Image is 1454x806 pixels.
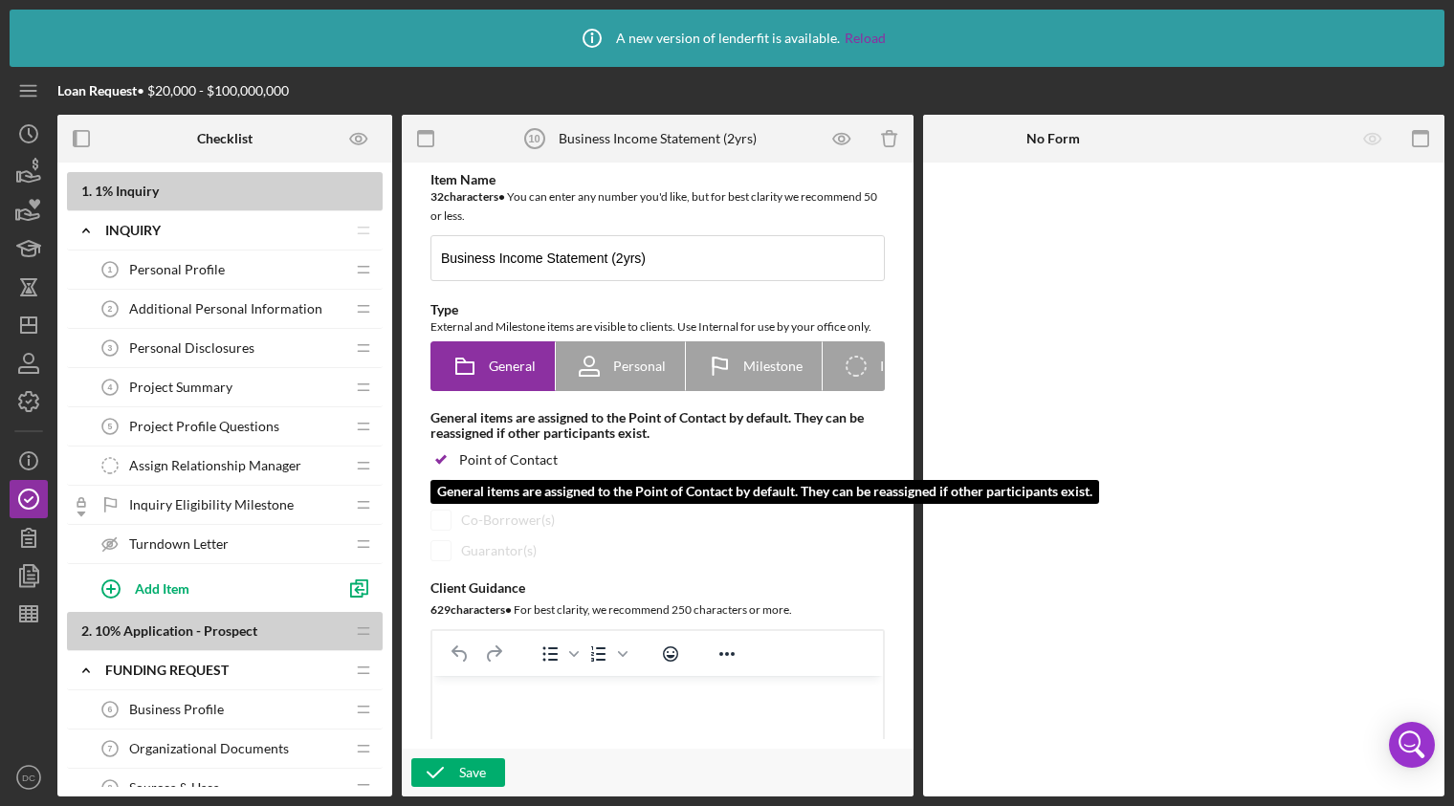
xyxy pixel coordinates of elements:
text: DC [22,773,35,783]
span: Project Summary [129,380,232,395]
tspan: 4 [108,382,113,392]
button: Undo [444,641,476,667]
b: 629 character s • [430,602,512,617]
button: Preview as [338,118,381,161]
button: Add Item [86,569,335,607]
tspan: 3 [108,343,113,353]
button: Reveal or hide additional toolbar items [711,641,743,667]
div: Guarantor(s) [461,543,537,558]
tspan: 5 [108,422,113,431]
b: Checklist [197,131,253,146]
tspan: 8 [108,783,113,793]
span: 1 . [81,183,92,199]
div: Co-Borrower(s) [461,512,555,528]
div: Owners with at least 20% Ownership [461,482,680,497]
tspan: 2 [108,304,113,314]
div: General items are assigned to the Point of Contact by default. They can be reassigned if other pa... [430,410,885,441]
span: Project Profile Questions [129,419,279,434]
div: A new version of lenderfit is available. [568,14,886,62]
div: • $20,000 - $100,000,000 [57,83,289,98]
button: Emojis [654,641,687,667]
button: Save [411,758,505,787]
span: Assign Relationship Manager [129,458,301,473]
tspan: 6 [108,705,113,714]
span: 1% Inquiry [95,183,159,199]
tspan: 10 [528,133,540,144]
button: Redo [477,641,510,667]
span: Milestone [743,359,803,374]
div: Point of Contact [459,452,558,468]
span: Business Profile [129,702,224,717]
div: You can enter any number you'd like, but for best clarity we recommend 50 or less. [430,187,885,226]
span: 10% Application - Prospect [95,622,257,639]
b: 32 character s • [430,189,505,204]
span: Additional Personal Information [129,301,322,316]
div: Client Guidance [430,580,885,596]
div: For best clarity, we recommend 250 characters or more. [430,600,885,620]
span: General [489,359,536,374]
span: Personal [613,359,666,374]
div: Funding Request [105,663,344,678]
div: Add Item [135,570,189,606]
b: Loan Request [57,82,137,98]
div: Business Income Statement (2yrs) [559,131,757,146]
span: Sources & Uses [129,780,219,795]
span: Internal [880,359,927,374]
b: No Form [1026,131,1080,146]
span: Personal Profile [129,262,225,277]
div: Bullet list [534,641,582,667]
button: DC [10,758,48,796]
span: Personal Disclosures [129,340,254,356]
span: 2 . [81,622,92,639]
span: Organizational Documents [129,741,289,756]
span: Turndown Letter [129,536,229,552]
tspan: 7 [108,744,113,753]
div: Numbered list [583,641,630,667]
div: External and Milestone items are visible to clients. Use Internal for use by your office only. [430,317,885,337]
div: Item Name [430,172,885,187]
div: Open Intercom Messenger [1389,722,1435,768]
tspan: 1 [108,265,113,274]
a: Reload [845,31,886,46]
div: Save [459,758,486,787]
div: Type [430,302,885,317]
span: Inquiry Eligibility Milestone [129,497,294,512]
div: Inquiry [105,223,344,238]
